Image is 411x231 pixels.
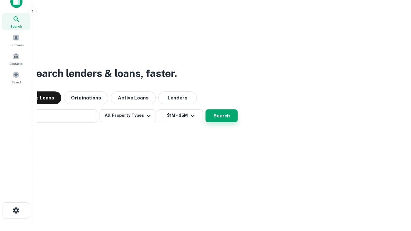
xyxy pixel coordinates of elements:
[29,66,177,81] h3: Search lenders & loans, faster.
[12,80,21,85] span: Saved
[205,109,238,122] button: Search
[64,91,108,104] button: Originations
[2,13,30,30] a: Search
[100,109,155,122] button: All Property Types
[10,24,22,29] span: Search
[379,180,411,210] iframe: Chat Widget
[10,61,22,66] span: Contacts
[158,109,203,122] button: $1M - $5M
[2,69,30,86] a: Saved
[2,31,30,49] a: Borrowers
[111,91,156,104] button: Active Loans
[158,91,197,104] button: Lenders
[2,50,30,67] a: Contacts
[8,42,24,47] span: Borrowers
